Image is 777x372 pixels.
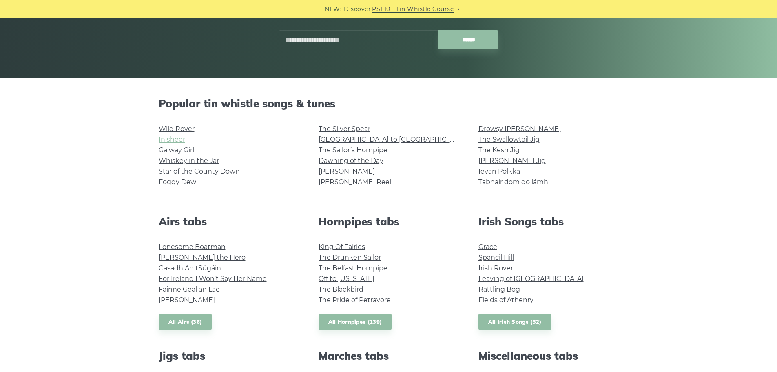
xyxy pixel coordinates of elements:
[159,146,194,154] a: Galway Girl
[372,4,454,14] a: PST10 - Tin Whistle Course
[478,167,520,175] a: Ievan Polkka
[319,314,392,330] a: All Hornpipes (139)
[325,4,341,14] span: NEW:
[319,254,381,261] a: The Drunken Sailor
[319,125,370,133] a: The Silver Spear
[478,136,540,143] a: The Swallowtail Jig
[478,157,546,165] a: [PERSON_NAME] Jig
[478,296,533,304] a: Fields of Athenry
[319,136,469,143] a: [GEOGRAPHIC_DATA] to [GEOGRAPHIC_DATA]
[319,296,391,304] a: The Pride of Petravore
[478,146,520,154] a: The Kesh Jig
[319,146,387,154] a: The Sailor’s Hornpipe
[478,314,551,330] a: All Irish Songs (32)
[478,254,514,261] a: Spancil Hill
[478,243,497,251] a: Grace
[319,350,459,362] h2: Marches tabs
[478,264,513,272] a: Irish Rover
[319,167,375,175] a: [PERSON_NAME]
[159,314,212,330] a: All Airs (36)
[159,125,195,133] a: Wild Rover
[159,178,196,186] a: Foggy Dew
[159,215,299,228] h2: Airs tabs
[159,157,219,165] a: Whiskey in the Jar
[478,178,548,186] a: Tabhair dom do lámh
[159,97,619,110] h2: Popular tin whistle songs & tunes
[319,215,459,228] h2: Hornpipes tabs
[344,4,371,14] span: Discover
[159,136,185,143] a: Inisheer
[319,178,391,186] a: [PERSON_NAME] Reel
[159,254,246,261] a: [PERSON_NAME] the Hero
[159,350,299,362] h2: Jigs tabs
[319,157,383,165] a: Dawning of the Day
[319,275,374,283] a: Off to [US_STATE]
[159,243,226,251] a: Lonesome Boatman
[159,296,215,304] a: [PERSON_NAME]
[478,285,520,293] a: Rattling Bog
[478,350,619,362] h2: Miscellaneous tabs
[159,264,221,272] a: Casadh An tSúgáin
[319,264,387,272] a: The Belfast Hornpipe
[159,275,267,283] a: For Ireland I Won’t Say Her Name
[159,167,240,175] a: Star of the County Down
[319,243,365,251] a: King Of Fairies
[478,125,561,133] a: Drowsy [PERSON_NAME]
[159,285,220,293] a: Fáinne Geal an Lae
[478,275,584,283] a: Leaving of [GEOGRAPHIC_DATA]
[319,285,363,293] a: The Blackbird
[478,215,619,228] h2: Irish Songs tabs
